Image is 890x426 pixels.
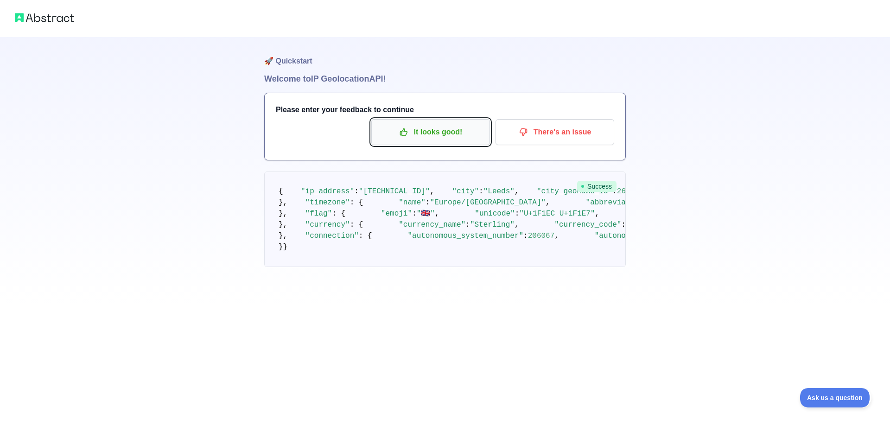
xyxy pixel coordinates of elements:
[354,187,359,196] span: :
[577,181,617,192] span: Success
[586,198,648,207] span: "abbreviation"
[305,221,350,229] span: "currency"
[435,210,439,218] span: ,
[332,210,345,218] span: : {
[378,124,483,140] p: It looks good!
[417,210,435,218] span: "🇬🇧"
[595,210,600,218] span: ,
[496,119,614,145] button: There's an issue
[399,221,465,229] span: "currency_name"
[595,232,737,240] span: "autonomous_system_organization"
[800,388,871,407] iframe: Toggle Customer Support
[430,198,546,207] span: "Europe/[GEOGRAPHIC_DATA]"
[515,187,519,196] span: ,
[430,187,434,196] span: ,
[350,198,363,207] span: : {
[470,221,515,229] span: "Sterling"
[399,198,426,207] span: "name"
[452,187,479,196] span: "city"
[371,119,490,145] button: It looks good!
[523,232,528,240] span: :
[479,187,483,196] span: :
[301,187,354,196] span: "ip_address"
[502,124,607,140] p: There's an issue
[515,210,520,218] span: :
[617,187,648,196] span: 2644688
[407,232,523,240] span: "autonomous_system_number"
[305,232,359,240] span: "connection"
[546,198,550,207] span: ,
[359,187,430,196] span: "[TECHNICAL_ID]"
[381,210,412,218] span: "emoji"
[483,187,515,196] span: "Leeds"
[264,72,626,85] h1: Welcome to IP Geolocation API!
[519,210,595,218] span: "U+1F1EC U+1F1E7"
[264,37,626,72] h1: 🚀 Quickstart
[305,210,332,218] span: "flag"
[359,232,372,240] span: : {
[350,221,363,229] span: : {
[412,210,417,218] span: :
[279,187,283,196] span: {
[475,210,515,218] span: "unicode"
[554,221,621,229] span: "currency_code"
[515,221,519,229] span: ,
[15,11,74,24] img: Abstract logo
[621,221,626,229] span: :
[426,198,430,207] span: :
[276,104,614,115] h3: Please enter your feedback to continue
[537,187,612,196] span: "city_geoname_id"
[465,221,470,229] span: :
[554,232,559,240] span: ,
[305,198,350,207] span: "timezone"
[528,232,555,240] span: 206067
